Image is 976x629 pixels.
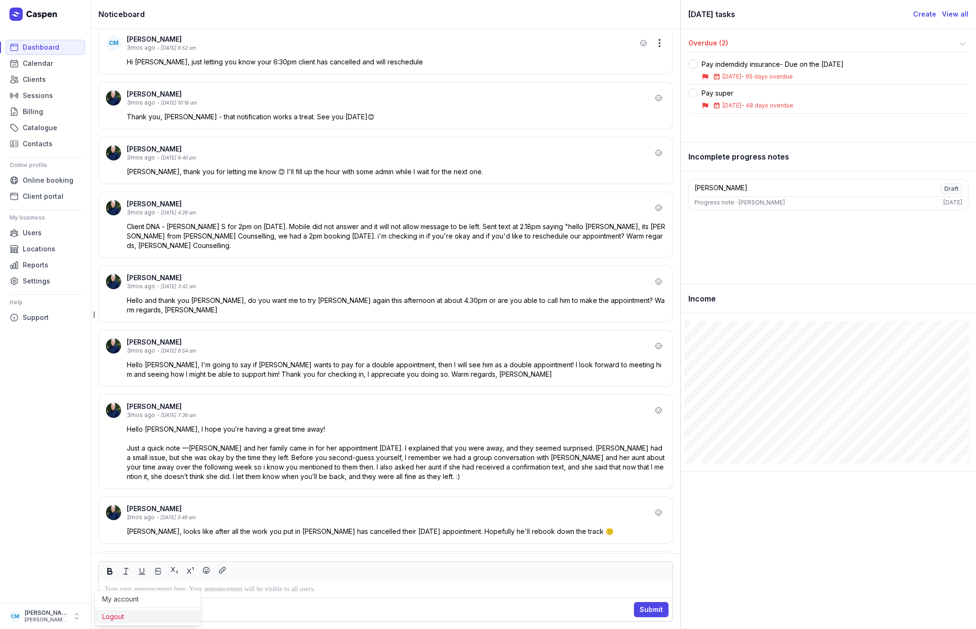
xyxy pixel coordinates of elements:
div: Pay super [702,89,793,98]
div: Hi [PERSON_NAME], just letting you know your 6:30pm client has cancelled and will reschedule [127,57,665,67]
button: My account [95,593,201,606]
p: [PERSON_NAME], looks like after all the work you put in [PERSON_NAME] has cancelled their [DATE] ... [127,527,665,536]
img: User profile image [106,145,121,160]
div: [PERSON_NAME] [127,402,652,411]
span: Dashboard [23,42,59,53]
div: 3mos ago [127,347,155,354]
div: - [DATE] 6:52 am [157,44,196,52]
span: Client portal [23,191,63,202]
span: Users [23,227,42,239]
div: [PERSON_NAME] [127,273,652,283]
span: Sessions [23,90,53,101]
div: Pay indemdidy insurance- Due on the [DATE] [702,60,844,69]
span: Online booking [23,175,73,186]
div: [PERSON_NAME] [127,504,652,514]
span: Catalogue [23,122,57,133]
span: Clients [23,74,46,85]
span: Reports [23,259,48,271]
div: [PERSON_NAME] [127,199,652,209]
div: 3mos ago [127,99,155,106]
div: 3mos ago [127,411,155,419]
span: Calendar [23,58,53,69]
div: [PERSON_NAME][EMAIL_ADDRESS][DOMAIN_NAME][PERSON_NAME] [25,617,68,623]
img: User profile image [106,200,121,215]
img: User profile image [106,274,121,289]
div: 3mos ago [127,44,155,52]
a: Logout [95,610,201,623]
div: [DATE] [943,199,962,206]
div: 3mos ago [127,283,155,290]
img: User profile image [106,90,121,106]
img: User profile image [106,338,121,354]
div: [PERSON_NAME] [127,89,652,99]
div: [PERSON_NAME] [25,609,68,617]
span: CM [11,611,19,622]
div: [PERSON_NAME], thank you for letting me know 😊 I'll fill up the hour with some admin while I wait... [127,167,665,177]
div: - [DATE] 7:36 am [157,412,196,419]
div: - [DATE] 6:40 pm [157,154,196,161]
div: Client DNA - [PERSON_NAME] S for 2pm on [DATE]. Mobile did not answer and it will not allow messa... [127,222,665,250]
div: - [DATE] 3:49 am [157,514,196,521]
div: - [DATE] 6:54 am [157,347,196,354]
div: - [DATE] 10:16 am [157,99,197,106]
div: [PERSON_NAME] [127,35,637,44]
div: 2mos ago [127,514,155,521]
span: CM [109,39,118,47]
span: Billing [23,106,43,117]
span: Submit [640,604,663,615]
div: My business [9,210,81,225]
span: [DATE] [722,73,741,80]
button: Submit [634,602,668,617]
div: - [DATE] 4:26 am [157,209,196,216]
div: Online profile [9,158,81,173]
div: Help [9,295,81,310]
div: Hello and thank you [PERSON_NAME], do you want me to try [PERSON_NAME] again this afternoon at ab... [127,296,665,315]
span: Draft [941,183,962,195]
span: - 48 days overdue [741,102,793,109]
div: [DATE] tasks [688,8,913,21]
img: User profile image [106,505,121,520]
div: [PERSON_NAME] [695,183,747,195]
div: [PERSON_NAME] [127,337,652,347]
div: Progress note · [PERSON_NAME] [695,199,785,206]
span: Settings [23,275,50,287]
div: CM[PERSON_NAME][PERSON_NAME][EMAIL_ADDRESS][DOMAIN_NAME][PERSON_NAME] [95,591,201,625]
div: [PERSON_NAME] [127,144,652,154]
span: Locations [23,243,55,255]
div: Hello [PERSON_NAME], I'm going to say if [PERSON_NAME] wants to pay for a double appointment, the... [127,360,665,379]
span: Contacts [23,138,53,150]
span: Support [23,312,49,323]
a: Create [913,9,936,20]
div: 3mos ago [127,154,155,161]
span: - 65 days overdue [741,73,793,80]
span: [DATE] [722,102,741,109]
a: [PERSON_NAME]DraftProgress note · [PERSON_NAME][DATE] [688,179,968,211]
div: Income [681,284,976,313]
div: Overdue (2) [688,38,957,50]
div: - [DATE] 3:42 am [157,283,196,290]
img: User profile image [106,403,121,418]
div: Hello [PERSON_NAME], I hope you’re having a great time away! Just a quick note —[PERSON_NAME] and... [127,425,665,481]
div: Incomplete progress notes [681,142,976,171]
div: 3mos ago [127,209,155,216]
a: View all [942,9,968,20]
div: Thank you, [PERSON_NAME] - that notification works a treat. See you [DATE]😊 [127,112,665,122]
